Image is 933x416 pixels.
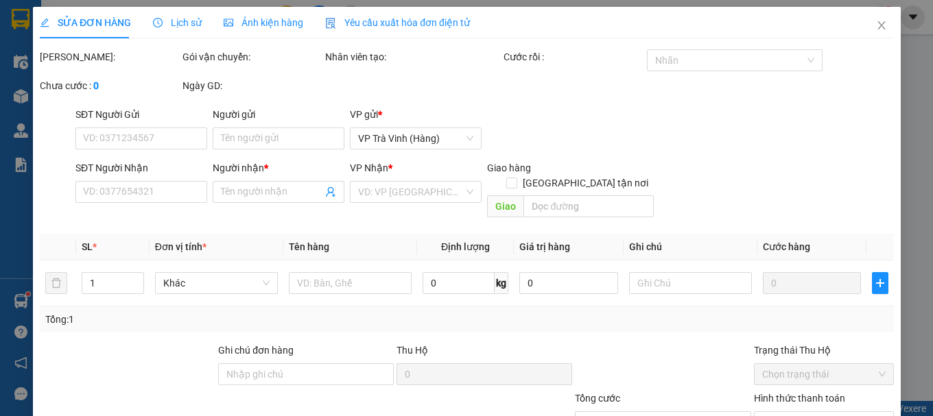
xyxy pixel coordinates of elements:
input: Ghi Chú [629,272,752,294]
span: Định lượng [441,241,490,252]
div: Chưa cước : [40,78,180,93]
div: Trạng thái Thu Hộ [753,343,893,358]
input: Ghi chú đơn hàng [218,363,394,385]
input: VD: Bàn, Ghế [288,272,411,294]
div: Người gửi [213,107,344,122]
span: SỬA ĐƠN HÀNG [40,17,131,28]
span: VP Trà Vinh (Hàng) [358,128,473,149]
input: Dọc đường [523,195,653,217]
p: GỬI: [5,27,200,53]
span: Tổng cước [575,393,620,404]
div: VP gửi [350,107,482,122]
span: Yêu cầu xuất hóa đơn điện tử [325,17,470,28]
span: [GEOGRAPHIC_DATA] tận nơi [517,175,653,191]
span: 0589336336 - [5,87,91,100]
button: plus [872,272,888,294]
span: Đơn vị tính [154,241,206,252]
img: icon [325,18,336,29]
div: Tổng: 1 [45,312,362,327]
span: plus [873,278,887,289]
p: NHẬN: [5,59,200,85]
span: duy [73,87,91,100]
span: Giao [487,195,523,217]
div: Gói vận chuyển: [182,49,322,64]
span: Chọn trạng thái [761,364,885,384]
button: Close [862,7,900,45]
span: picture [224,18,233,27]
span: kg [495,272,508,294]
div: SĐT Người Gửi [75,107,207,122]
th: Ghi chú [624,234,757,260]
span: VP [PERSON_NAME] ([GEOGRAPHIC_DATA]) [5,59,138,85]
span: phong [5,40,36,53]
span: Ảnh kiện hàng [224,17,303,28]
label: Ghi chú đơn hàng [218,345,294,356]
span: Cước hàng [763,241,810,252]
span: close [875,20,886,31]
div: Cước rồi : [504,49,643,64]
label: Hình thức thanh toán [753,393,845,404]
span: Tên hàng [288,241,329,252]
span: Lịch sử [153,17,202,28]
div: Ngày GD: [182,78,322,93]
span: Thu Hộ [397,345,428,356]
span: Giá trị hàng [519,241,570,252]
span: GIAO: [5,102,33,115]
div: [PERSON_NAME]: [40,49,180,64]
span: SL [82,241,93,252]
span: Giao hàng [487,162,531,173]
span: user-add [325,186,336,197]
span: Khác [163,273,269,293]
input: 0 [763,272,862,294]
b: 0 [93,80,99,91]
button: delete [45,272,67,294]
strong: BIÊN NHẬN GỬI HÀNG [46,8,159,21]
div: SĐT Người Nhận [75,160,207,175]
div: Nhân viên tạo: [325,49,501,64]
span: edit [40,18,49,27]
div: Người nhận [213,160,344,175]
span: clock-circle [153,18,163,27]
span: VP [PERSON_NAME] (Hàng) - [5,27,171,53]
span: VP Nhận [350,162,388,173]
